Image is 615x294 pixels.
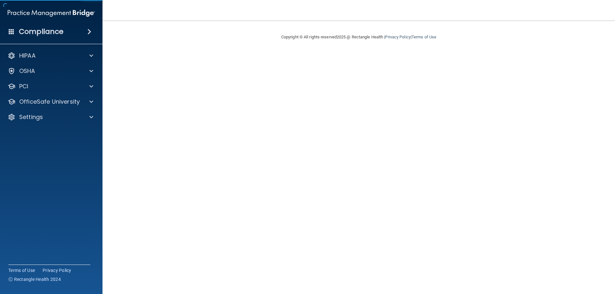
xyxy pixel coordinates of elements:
[8,98,93,106] a: OfficeSafe University
[8,276,61,282] span: Ⓒ Rectangle Health 2024
[8,267,35,274] a: Terms of Use
[19,67,35,75] p: OSHA
[8,52,93,60] a: HIPAA
[385,35,410,39] a: Privacy Policy
[8,7,95,20] img: PMB logo
[19,27,63,36] h4: Compliance
[19,52,36,60] p: HIPAA
[19,113,43,121] p: Settings
[19,98,80,106] p: OfficeSafe University
[242,27,476,47] div: Copyright © All rights reserved 2025 @ Rectangle Health | |
[43,267,71,274] a: Privacy Policy
[8,113,93,121] a: Settings
[8,67,93,75] a: OSHA
[8,83,93,90] a: PCI
[19,83,28,90] p: PCI
[412,35,436,39] a: Terms of Use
